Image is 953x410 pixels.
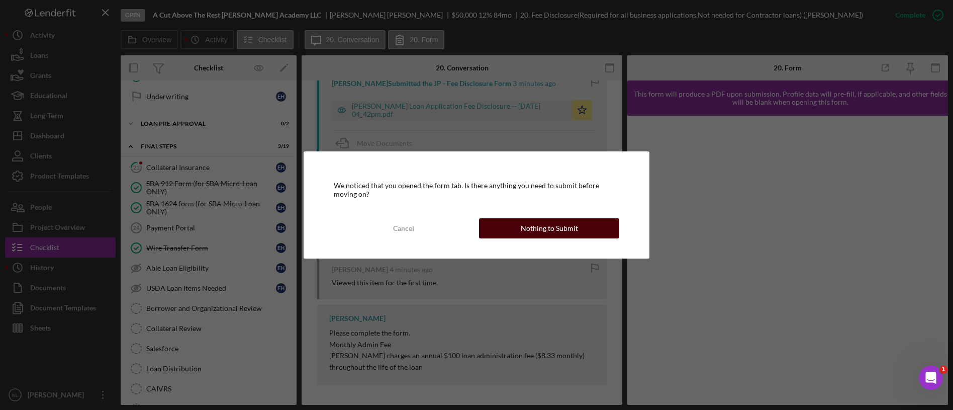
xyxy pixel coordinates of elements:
button: Cancel [334,218,474,238]
span: 1 [939,366,947,374]
div: Nothing to Submit [521,218,578,238]
div: Cancel [393,218,414,238]
div: We noticed that you opened the form tab. Is there anything you need to submit before moving on? [334,182,620,198]
button: Nothing to Submit [479,218,619,238]
iframe: Intercom live chat [919,366,943,390]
